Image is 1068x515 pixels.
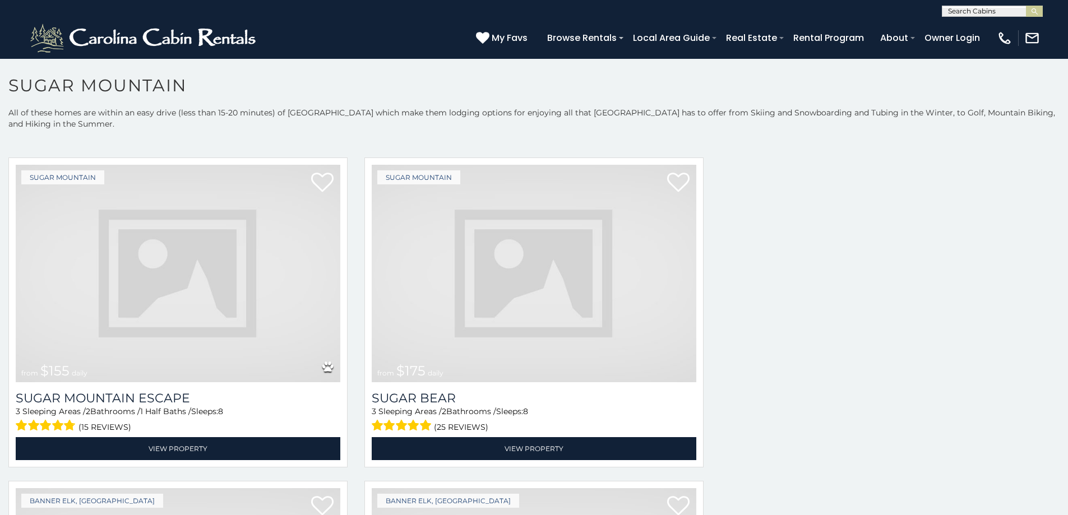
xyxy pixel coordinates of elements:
[16,165,340,382] a: from $155 daily
[372,165,696,382] img: dummy-image.jpg
[542,28,622,48] a: Browse Rentals
[442,406,446,416] span: 2
[16,165,340,382] img: dummy-image.jpg
[21,494,163,508] a: Banner Elk, [GEOGRAPHIC_DATA]
[377,494,519,508] a: Banner Elk, [GEOGRAPHIC_DATA]
[396,363,426,379] span: $175
[377,170,460,184] a: Sugar Mountain
[788,28,870,48] a: Rental Program
[72,369,87,377] span: daily
[919,28,986,48] a: Owner Login
[372,437,696,460] a: View Property
[875,28,914,48] a: About
[372,406,696,434] div: Sleeping Areas / Bathrooms / Sleeps:
[428,369,443,377] span: daily
[28,21,261,55] img: White-1-2.png
[476,31,530,45] a: My Favs
[372,165,696,382] a: from $175 daily
[21,369,38,377] span: from
[40,363,70,379] span: $155
[434,420,488,434] span: (25 reviews)
[372,406,376,416] span: 3
[86,406,90,416] span: 2
[523,406,528,416] span: 8
[1024,30,1040,46] img: mail-regular-white.png
[218,406,223,416] span: 8
[627,28,715,48] a: Local Area Guide
[16,406,340,434] div: Sleeping Areas / Bathrooms / Sleeps:
[16,437,340,460] a: View Property
[372,391,696,406] a: Sugar Bear
[492,31,528,45] span: My Favs
[377,369,394,377] span: from
[21,170,104,184] a: Sugar Mountain
[16,406,20,416] span: 3
[997,30,1012,46] img: phone-regular-white.png
[78,420,131,434] span: (15 reviews)
[720,28,783,48] a: Real Estate
[311,171,334,195] a: Add to favorites
[667,171,690,195] a: Add to favorites
[140,406,191,416] span: 1 Half Baths /
[16,391,340,406] a: Sugar Mountain Escape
